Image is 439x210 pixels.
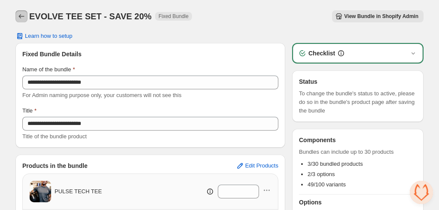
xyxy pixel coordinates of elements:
[22,133,87,140] span: Title of the bundle product
[22,50,278,58] h3: Fixed Bundle Details
[10,30,78,42] button: Learn how to setup
[22,65,75,74] label: Name of the bundle
[22,107,37,115] label: Title
[299,77,417,86] h3: Status
[159,13,189,20] span: Fixed Bundle
[299,198,417,207] h3: Options
[344,13,418,20] span: View Bundle in Shopify Admin
[30,177,51,206] img: PULSE TECH TEE
[29,11,152,21] h1: EVOLVE TEE SET - SAVE 20%
[231,159,284,173] button: Edit Products
[299,136,336,144] h3: Components
[22,92,181,98] span: For Admin naming purpose only, your customers will not see this
[308,171,335,177] span: 2/3 options
[22,161,88,170] h3: Products in the bundle
[245,162,278,169] span: Edit Products
[308,161,363,167] span: 3/30 bundled products
[299,148,417,156] span: Bundles can include up to 30 products
[308,181,346,188] span: 49/100 variants
[299,89,417,115] span: To change the bundle's status to active, please do so in the bundle's product page after saving t...
[15,10,27,22] button: Back
[308,49,335,58] h3: Checklist
[332,10,424,22] button: View Bundle in Shopify Admin
[410,181,433,204] a: Open chat
[25,33,73,40] span: Learn how to setup
[55,187,102,196] span: PULSE TECH TEE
